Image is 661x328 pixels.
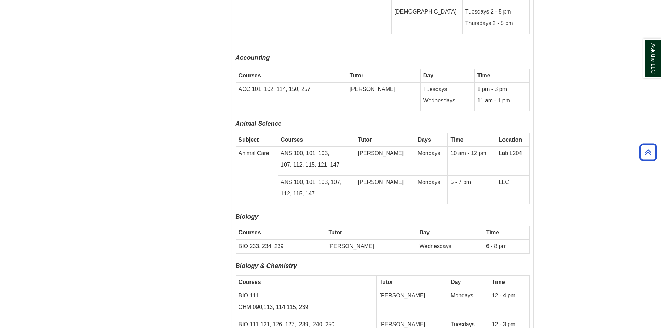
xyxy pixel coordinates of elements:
a: Back to Top [637,148,659,157]
strong: Day [451,279,461,285]
strong: Courses [239,73,261,78]
b: Days [418,137,431,143]
p: ANS 100, 101, 103, [281,150,352,158]
td: Mondays [415,147,448,176]
p: Wednesdays [423,97,472,105]
td: Mondays [448,289,489,318]
strong: Day [419,229,429,235]
td: 6 - 8 pm [483,240,529,254]
p: Tuesdays 2 - 5 pm [465,8,527,16]
strong: Time [486,229,499,235]
strong: Tutor [328,229,342,235]
td: 5 - 7 pm [448,176,496,204]
td: LLC [496,176,529,204]
i: Animal Science [236,120,282,127]
td: Wednesdays [416,240,483,254]
p: ANS 100, 101, 103, 107, [281,178,352,186]
p: Thursdays 2 - 5 pm [465,19,527,27]
p: CHM 090,113, 114,115, 239 [239,303,374,311]
strong: Tutor [380,279,393,285]
td: Animal Care [236,147,278,204]
font: Biology [236,213,259,220]
p: Tuesdays [423,85,472,93]
p: 1 pm - 3 pm [477,85,527,93]
td: [PERSON_NAME] [376,289,448,318]
strong: Day [423,73,433,78]
strong: Time [450,137,463,143]
p: 112, 115, 147 [281,190,352,198]
strong: Time [492,279,505,285]
p: Lab L204 [499,150,527,158]
strong: Courses [239,229,261,235]
td: [PERSON_NAME] [355,147,415,176]
strong: Courses [239,279,261,285]
b: Location [499,137,522,143]
td: 10 am - 12 pm [448,147,496,176]
strong: Courses [281,137,303,143]
span: Accounting [236,54,270,61]
font: Biology & Chemistry [236,262,297,269]
td: BIO 233, 234, 239 [236,240,325,254]
p: BIO 111 [239,292,374,300]
td: [PERSON_NAME] [355,176,415,204]
td: Mondays [415,176,448,204]
td: [PERSON_NAME] [347,83,420,111]
strong: Tutor [358,137,372,143]
p: 11 am - 1 pm [477,97,527,105]
td: [PERSON_NAME] [325,240,416,254]
strong: Tutor [350,73,364,78]
p: 107, 112, 115, 121, 147 [281,161,352,169]
td: 12 - 4 pm [489,289,529,318]
strong: Subject [239,137,259,143]
p: [DEMOGRAPHIC_DATA] [395,8,459,16]
strong: Time [477,73,490,78]
td: ACC 101, 102, 114, 150, 257 [236,83,347,111]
